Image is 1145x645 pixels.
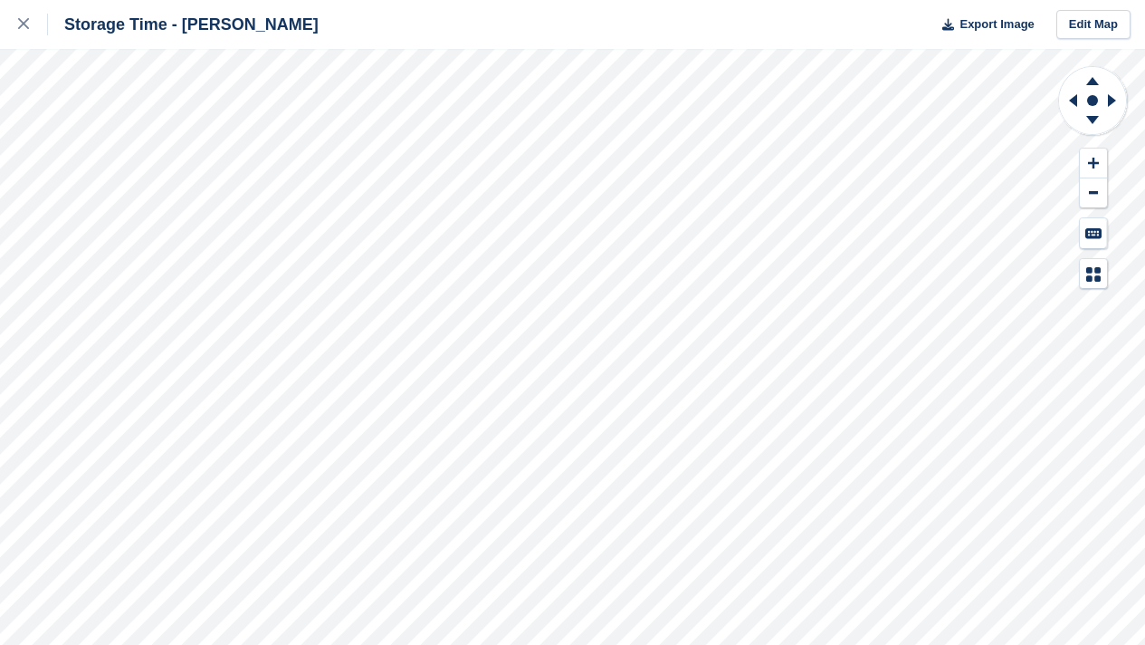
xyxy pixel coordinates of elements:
div: Storage Time - [PERSON_NAME] [48,14,319,35]
button: Zoom Out [1080,178,1107,208]
button: Export Image [931,10,1035,40]
button: Keyboard Shortcuts [1080,218,1107,248]
span: Export Image [959,15,1034,34]
a: Edit Map [1056,10,1131,40]
button: Zoom In [1080,149,1107,178]
button: Map Legend [1080,259,1107,289]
